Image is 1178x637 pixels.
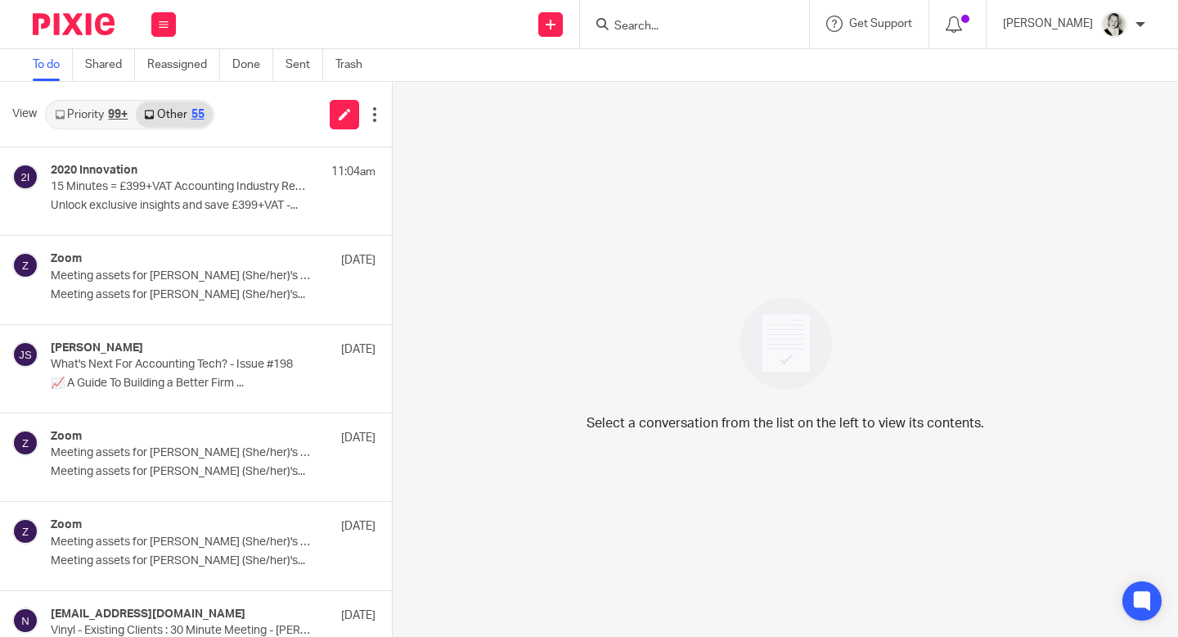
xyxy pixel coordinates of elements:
a: Done [232,49,273,81]
h4: [EMAIL_ADDRESS][DOMAIN_NAME] [51,608,245,621]
img: image [729,287,843,400]
p: Meeting assets for [PERSON_NAME] (She/her)'s Personal Meeting Room are ready! [51,535,311,549]
p: [DATE] [341,341,375,358]
p: [DATE] [341,430,375,446]
p: Meeting assets for [PERSON_NAME] (She/her)'s... [51,288,375,302]
h4: Zoom [51,518,82,532]
img: svg%3E [12,341,38,368]
p: Meeting assets for [PERSON_NAME] (She/her)'s... [51,465,375,479]
span: View [12,106,37,123]
a: Sent [286,49,323,81]
a: Trash [335,49,375,81]
p: [DATE] [341,518,375,535]
p: Meeting assets for [PERSON_NAME] (She/her)'s Personal Meeting Room are ready! [51,446,311,460]
a: Shared [85,49,135,81]
p: What's Next For Accounting Tech? - Issue #198 [51,358,311,372]
input: Search [613,20,760,34]
img: svg%3E [12,164,38,190]
p: Meeting assets for [PERSON_NAME] (She/her)'s Personal Meeting Room are ready! [51,269,311,283]
img: svg%3E [12,608,38,634]
p: Select a conversation from the list on the left to view its contents. [587,413,984,433]
p: Unlock exclusive insights and save £399+VAT -... [51,199,375,213]
div: 99+ [108,109,128,120]
img: svg%3E [12,518,38,544]
p: Meeting assets for [PERSON_NAME] (She/her)'s... [51,554,375,568]
img: Pixie [33,13,115,35]
p: [PERSON_NAME] [1003,16,1093,32]
img: DA590EE6-2184-4DF2-A25D-D99FB904303F_1_201_a.jpeg [1101,11,1127,38]
h4: Zoom [51,252,82,266]
h4: [PERSON_NAME] [51,341,143,355]
p: [DATE] [341,252,375,269]
p: [DATE] [341,608,375,624]
h4: Zoom [51,430,82,444]
a: Reassigned [147,49,220,81]
p: 📈 A Guide To Building a Better Firm ... [51,377,375,391]
a: Priority99+ [47,102,136,128]
p: 11:04am [331,164,375,180]
a: To do [33,49,73,81]
img: svg%3E [12,252,38,278]
img: svg%3E [12,430,38,456]
a: Other55 [136,102,212,128]
p: 15 Minutes = £399+VAT Accounting Industry Report Free [51,180,311,194]
div: 55 [191,109,205,120]
h4: 2020 Innovation [51,164,137,178]
span: Get Support [849,18,912,29]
